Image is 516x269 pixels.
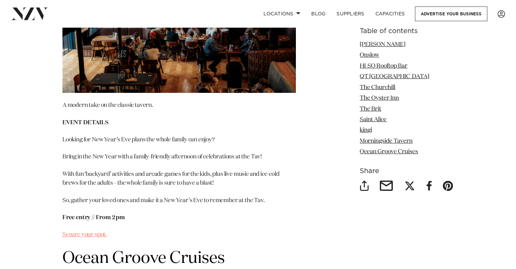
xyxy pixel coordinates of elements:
[370,6,411,21] a: Capacities
[360,74,429,80] a: QT [GEOGRAPHIC_DATA]
[258,6,306,21] a: Locations
[360,117,387,123] a: Saint Alice
[360,52,379,58] a: Onslow
[360,42,405,47] a: [PERSON_NAME]
[62,101,296,110] p: A modern take on the classic tavern.
[360,128,372,133] a: kingi
[360,168,454,175] h6: Share
[11,8,48,20] img: nzv-logo.png
[62,170,296,188] p: With fun ‘backyard’ activities and arcade games for the kids, plus live music and ice-cold brews ...
[360,138,413,144] a: Morningside Tavern
[360,85,395,90] a: The Churchill
[360,149,418,155] a: Ocean Groove Cruises
[306,6,331,21] a: BLOG
[62,136,296,144] p: Looking for New Year’s Eve plans the whole family can enjoy?
[62,215,125,221] strong: Free entry // From 2 pm
[331,6,370,21] a: SUPPLIERS
[62,196,296,205] p: So, gather your loved ones and make it a New Year’s Eve to remember at the Tav.
[62,232,107,238] a: Secure your spot.
[360,28,454,35] h6: Table of contents
[62,153,296,161] p: Bring in the New Year with a family-friendly afternoon of celebrations at the Tav!
[415,6,487,21] a: Advertise your business
[62,120,109,126] strong: EVENT DETAILS
[360,95,399,101] a: The Oyster Inn
[360,63,407,69] a: HI-SO Rooftop Bar
[62,250,225,267] a: Ocean Groove Cruises
[360,106,381,112] a: The Brit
